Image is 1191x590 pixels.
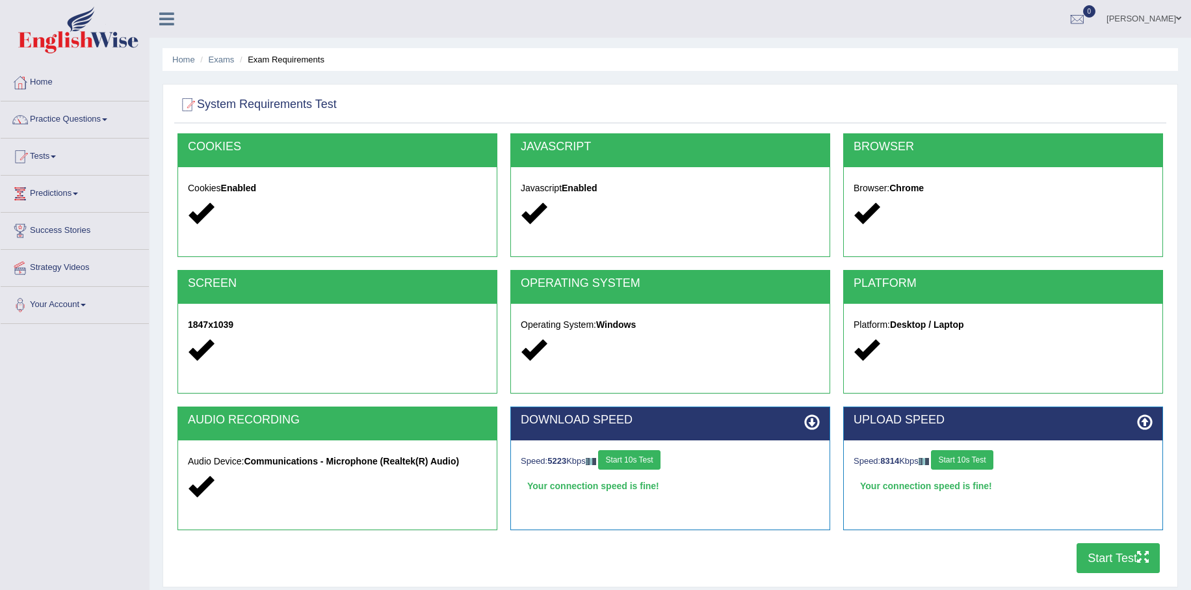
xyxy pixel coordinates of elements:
h2: System Requirements Test [177,95,337,114]
a: Home [1,64,149,97]
a: Tests [1,139,149,171]
strong: Desktop / Laptop [890,319,964,330]
button: Start Test [1077,543,1160,573]
img: ajax-loader-fb-connection.gif [586,458,596,465]
h2: AUDIO RECORDING [188,414,487,427]
button: Start 10s Test [598,450,660,470]
h2: UPLOAD SPEED [854,414,1153,427]
div: Speed: Kbps [521,450,820,473]
strong: Chrome [889,183,924,193]
img: ajax-loader-fb-connection.gif [919,458,929,465]
a: Success Stories [1,213,149,245]
strong: Enabled [562,183,597,193]
strong: 5223 [547,456,566,466]
h2: JAVASCRIPT [521,141,820,154]
h5: Platform: [854,320,1153,330]
h5: Cookies [188,183,487,193]
a: Strategy Videos [1,250,149,282]
button: Start 10s Test [931,450,993,470]
h2: DOWNLOAD SPEED [521,414,820,427]
h2: OPERATING SYSTEM [521,277,820,290]
a: Predictions [1,176,149,208]
strong: 1847x1039 [188,319,233,330]
a: Your Account [1,287,149,319]
h5: Operating System: [521,320,820,330]
h2: COOKIES [188,141,487,154]
strong: Windows [596,319,636,330]
strong: Enabled [221,183,256,193]
strong: Communications - Microphone (Realtek(R) Audio) [244,456,459,466]
h2: SCREEN [188,277,487,290]
div: Speed: Kbps [854,450,1153,473]
strong: 8314 [880,456,899,466]
h2: PLATFORM [854,277,1153,290]
li: Exam Requirements [237,53,324,66]
span: 0 [1083,5,1096,18]
div: Your connection speed is fine! [521,476,820,496]
h5: Javascript [521,183,820,193]
a: Exams [209,55,235,64]
a: Home [172,55,195,64]
a: Practice Questions [1,101,149,134]
h5: Audio Device: [188,457,487,466]
div: Your connection speed is fine! [854,476,1153,496]
h5: Browser: [854,183,1153,193]
h2: BROWSER [854,141,1153,154]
